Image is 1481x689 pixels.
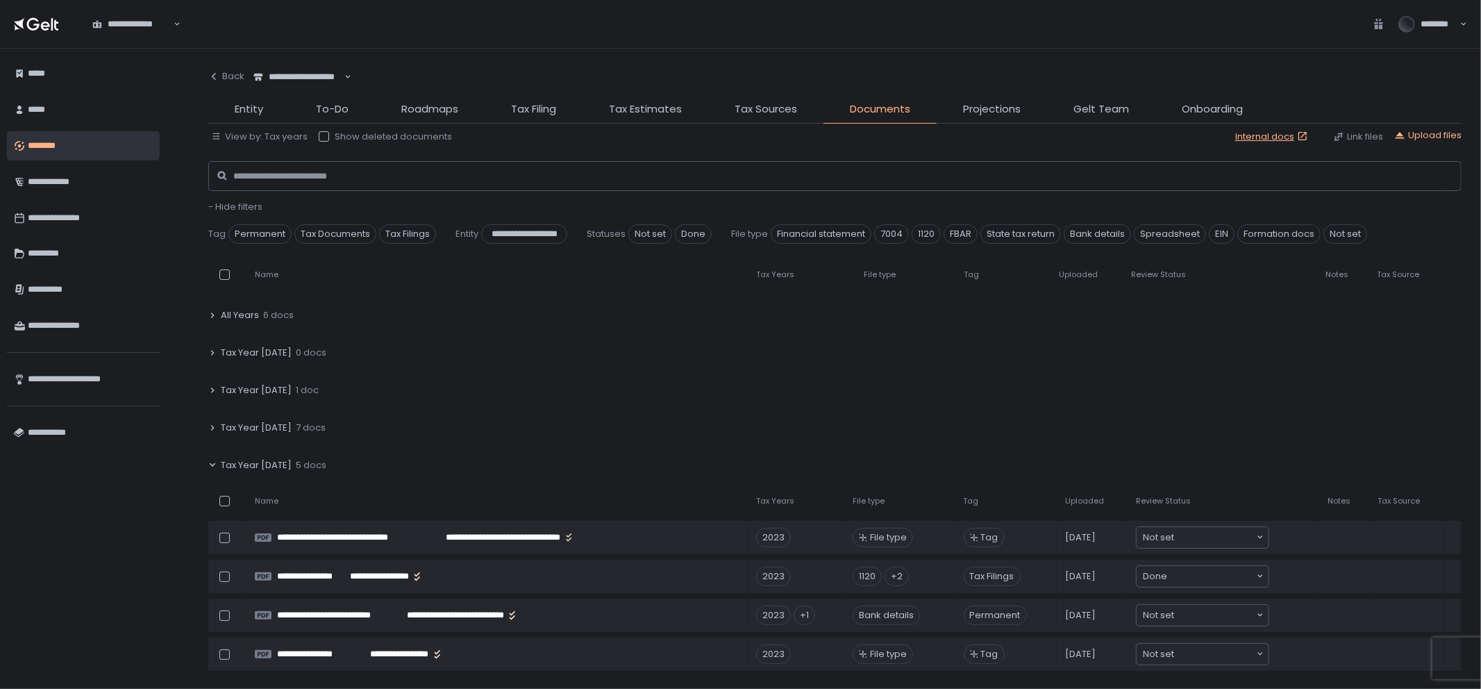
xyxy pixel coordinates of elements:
span: Not set [1143,531,1174,545]
span: 5 docs [296,459,326,472]
button: - Hide filters [208,201,262,213]
input: Search for option [1174,608,1255,622]
span: Projections [963,101,1021,117]
span: [DATE] [1065,609,1096,622]
span: Formation docs [1237,224,1321,244]
span: Tag [981,648,998,661]
span: File type [731,228,768,240]
span: 0 docs [296,347,326,359]
span: Tax Filing [511,101,556,117]
span: To-Do [316,101,349,117]
div: Bank details [853,606,920,625]
span: File type [870,648,907,661]
button: Link files [1333,131,1383,143]
input: Search for option [1167,570,1255,583]
span: Statuses [587,228,626,240]
span: Not set [1323,224,1367,244]
input: Search for option [1174,647,1255,661]
span: State tax return [980,224,1061,244]
span: - Hide filters [208,200,262,213]
span: EIN [1209,224,1235,244]
span: Permanent [228,224,292,244]
span: All Years [221,309,259,322]
span: FBAR [944,224,978,244]
span: File type [853,496,885,506]
span: Tax Year [DATE] [221,347,292,359]
span: Tax Year [DATE] [221,459,292,472]
span: Not set [628,224,672,244]
div: +1 [794,606,815,625]
button: View by: Tax years [211,131,308,143]
span: Name [255,269,278,280]
div: 1120 [853,567,882,586]
span: Tax Years [756,496,794,506]
span: Bank details [1064,224,1131,244]
span: Tax Filings [379,224,436,244]
span: Notes [1328,496,1350,506]
span: Tag [981,531,998,544]
span: [DATE] [1065,531,1096,544]
span: Tax Year [DATE] [221,422,292,434]
button: Back [208,63,244,90]
div: Search for option [1137,605,1269,626]
span: Entity [455,228,478,240]
span: Notes [1325,269,1348,280]
span: 1 doc [296,384,319,397]
div: Search for option [1137,644,1269,665]
a: Internal docs [1235,131,1311,143]
div: Search for option [1137,527,1269,548]
span: 7004 [874,224,909,244]
div: 2023 [756,567,791,586]
span: Review Status [1136,496,1191,506]
span: Financial statement [771,224,871,244]
span: Not set [1143,608,1174,622]
div: Back [208,70,244,83]
span: Tax Filings [964,567,1021,586]
div: 2023 [756,606,791,625]
input: Search for option [342,70,343,84]
span: Tag [208,228,226,240]
span: Not set [1143,647,1174,661]
span: Documents [850,101,910,117]
span: [DATE] [1065,570,1096,583]
span: 1120 [912,224,941,244]
div: +2 [885,567,909,586]
div: 2023 [756,528,791,547]
div: Search for option [1137,566,1269,587]
span: Uploaded [1065,496,1104,506]
span: Tax Source [1377,269,1419,280]
span: Entity [235,101,263,117]
span: Name [255,496,278,506]
span: Tax Year [DATE] [221,384,292,397]
button: Upload files [1394,129,1462,142]
div: Search for option [244,63,351,92]
span: Review Status [1131,269,1186,280]
span: Done [1143,570,1167,583]
span: Gelt Team [1073,101,1129,117]
span: Spreadsheet [1134,224,1206,244]
span: Tag [964,269,979,280]
span: Permanent [964,606,1027,625]
span: 7 docs [296,422,326,434]
span: File type [864,269,896,280]
span: Tax Estimates [609,101,682,117]
span: Tag [964,496,979,506]
span: Roadmaps [401,101,458,117]
span: Uploaded [1060,269,1098,280]
span: Done [675,224,712,244]
div: 2023 [756,645,791,664]
input: Search for option [1174,531,1255,545]
div: Search for option [83,9,181,38]
span: Onboarding [1182,101,1243,117]
span: Tax Years [756,269,794,280]
span: Tax Source [1378,496,1421,506]
span: 6 docs [263,309,294,322]
span: Tax Sources [735,101,797,117]
span: [DATE] [1065,648,1096,661]
span: File type [870,531,907,544]
span: Tax Documents [294,224,376,244]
